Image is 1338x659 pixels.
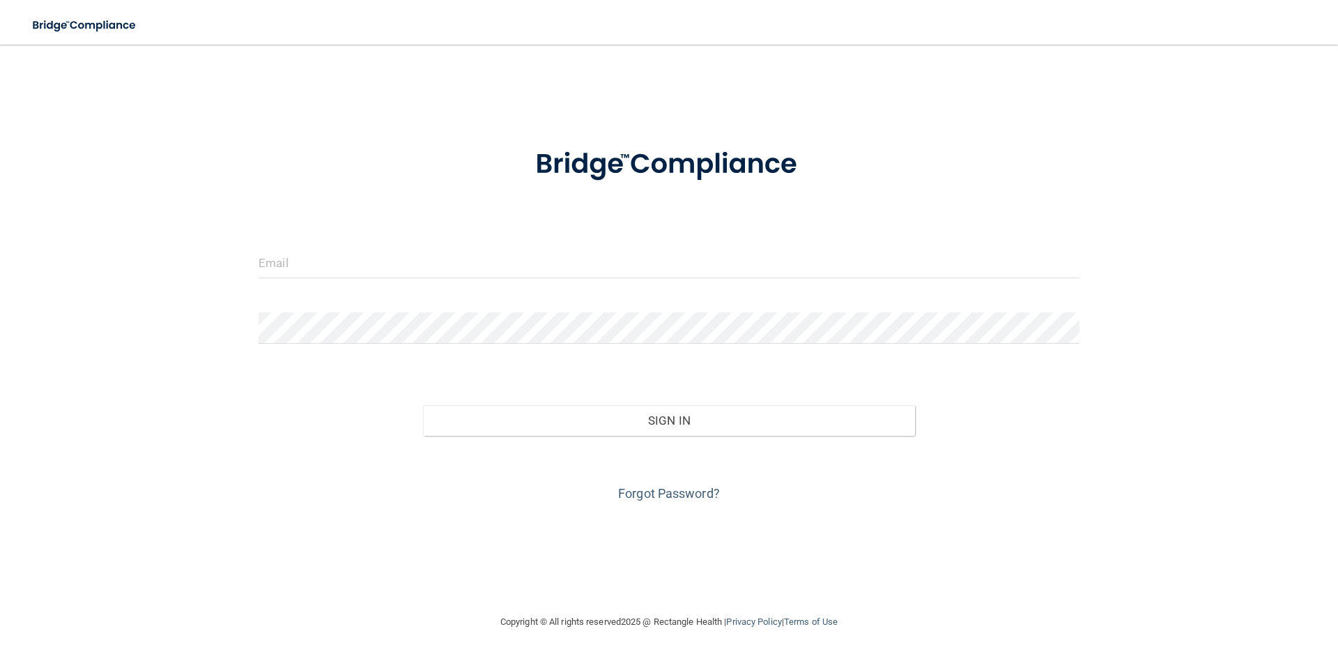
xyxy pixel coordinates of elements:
[784,616,838,627] a: Terms of Use
[259,247,1079,278] input: Email
[415,600,923,644] div: Copyright © All rights reserved 2025 @ Rectangle Health | |
[21,11,149,40] img: bridge_compliance_login_screen.278c3ca4.svg
[618,486,720,501] a: Forgot Password?
[423,405,916,436] button: Sign In
[507,128,831,201] img: bridge_compliance_login_screen.278c3ca4.svg
[726,616,781,627] a: Privacy Policy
